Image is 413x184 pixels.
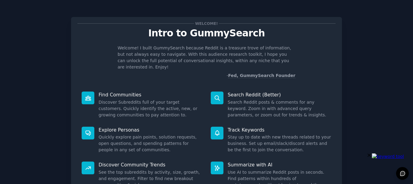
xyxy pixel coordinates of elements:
dd: Search Reddit posts & comments for any keyword. Zoom in with advanced query parameters, or zoom o... [228,99,331,118]
dd: Discover Subreddits full of your target customers. Quickly identify the active, new, or growing c... [99,99,202,118]
p: Search Reddit (Better) [228,92,331,98]
p: Intro to GummySearch [77,28,336,38]
dd: Stay up to date with new threads related to your business. Set up email/slack/discord alerts and ... [228,134,331,153]
p: Summarize with AI [228,162,331,168]
span: Welcome! [194,20,219,27]
p: Track Keywords [228,127,331,133]
p: Discover Community Trends [99,162,202,168]
p: Find Communities [99,92,202,98]
a: Fed, GummySearch Founder [228,73,295,78]
p: Explore Personas [99,127,202,133]
div: - [226,72,295,79]
p: Welcome! I built GummySearch because Reddit is a treasure trove of information, but not always ea... [118,45,295,70]
dd: Quickly explore pain points, solution requests, open questions, and spending patterns for people ... [99,134,202,153]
